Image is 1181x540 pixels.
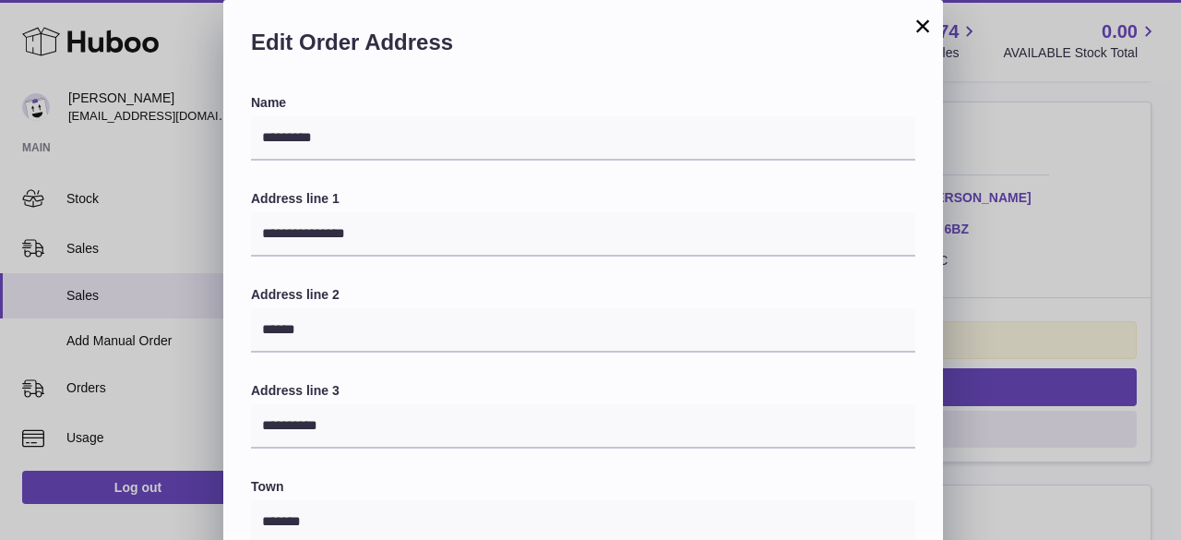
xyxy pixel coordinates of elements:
label: Address line 1 [251,190,915,208]
label: Town [251,478,915,496]
button: × [912,15,934,37]
label: Address line 2 [251,286,915,304]
label: Address line 3 [251,382,915,400]
h2: Edit Order Address [251,28,915,66]
label: Name [251,94,915,112]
